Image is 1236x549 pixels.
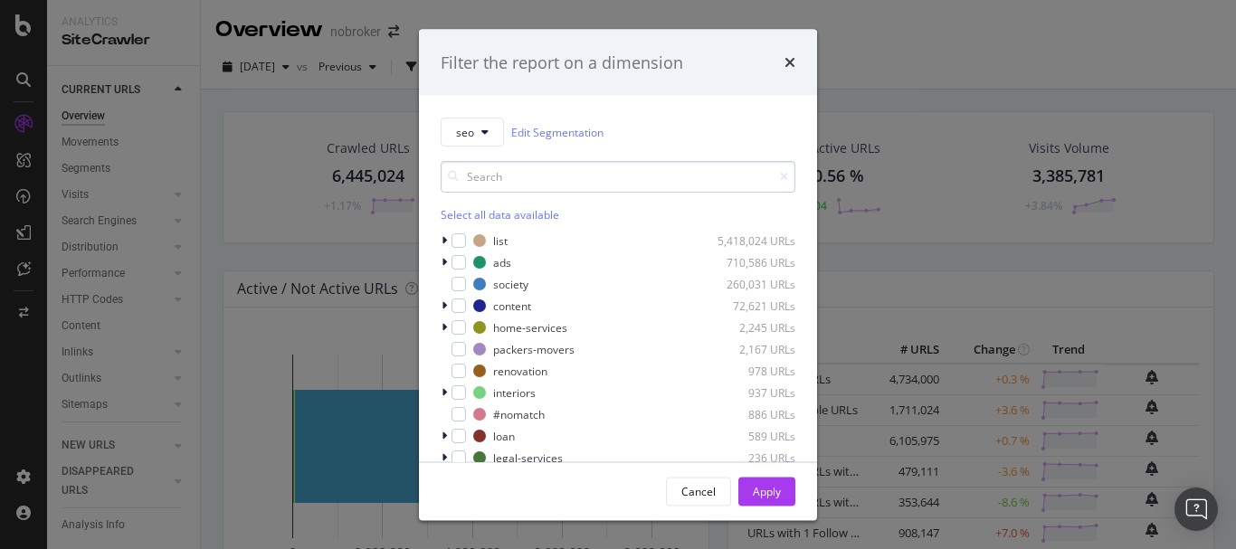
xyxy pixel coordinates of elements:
input: Search [441,161,795,193]
div: 886 URLs [707,406,795,421]
span: seo [456,124,474,139]
a: Edit Segmentation [511,122,604,141]
div: Apply [753,483,781,498]
div: renovation [493,363,547,378]
div: 710,586 URLs [707,254,795,270]
div: 978 URLs [707,363,795,378]
div: 589 URLs [707,428,795,443]
div: 937 URLs [707,384,795,400]
div: Filter the report on a dimension [441,51,683,74]
div: society [493,276,528,291]
div: Cancel [681,483,716,498]
div: packers-movers [493,341,575,356]
div: 2,167 URLs [707,341,795,356]
div: ads [493,254,511,270]
div: Select all data available [441,207,795,222]
div: 72,621 URLs [707,298,795,313]
div: 236 URLs [707,450,795,465]
div: 260,031 URLs [707,276,795,291]
div: content [493,298,531,313]
button: seo [441,118,504,147]
button: Cancel [666,477,731,506]
div: loan [493,428,515,443]
div: 2,245 URLs [707,319,795,335]
div: home-services [493,319,567,335]
div: times [784,51,795,74]
div: interiors [493,384,536,400]
div: list [493,232,508,248]
div: Open Intercom Messenger [1174,487,1218,531]
div: modal [419,29,817,520]
div: #nomatch [493,406,545,421]
div: legal-services [493,450,563,465]
div: 5,418,024 URLs [707,232,795,248]
button: Apply [738,477,795,506]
